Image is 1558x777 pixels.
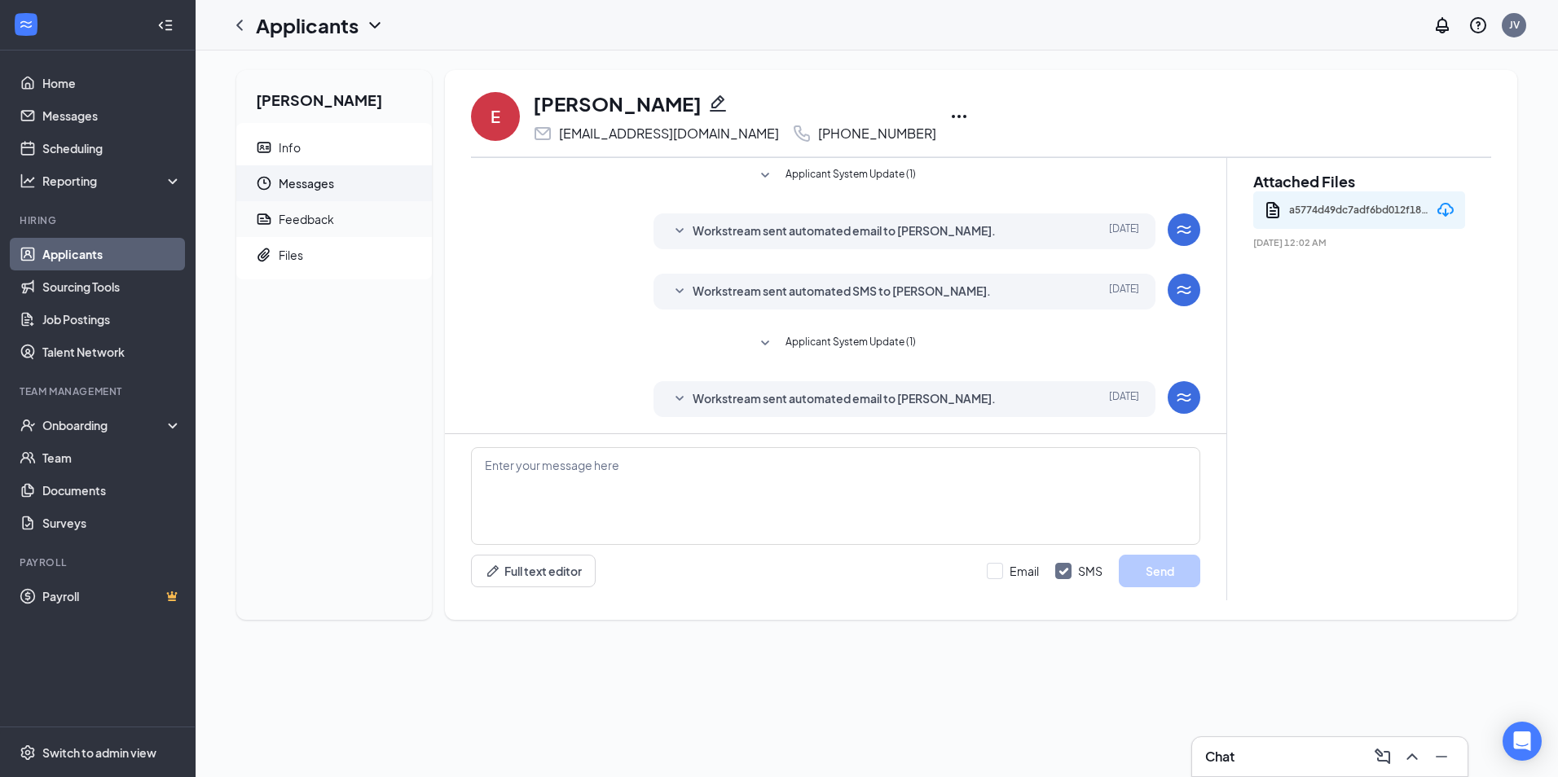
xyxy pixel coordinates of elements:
h1: [PERSON_NAME] [533,90,702,117]
a: ContactCardInfo [236,129,432,165]
span: Workstream sent automated email to [PERSON_NAME]. [693,222,996,241]
button: SmallChevronDownApplicant System Update (1) [755,166,916,186]
svg: Minimize [1432,747,1451,766]
button: SmallChevronDownApplicant System Update (1) [755,334,916,353]
a: ClockMessages [236,165,432,201]
button: Send [1119,555,1200,587]
span: Applicant System Update (1) [786,334,916,353]
span: Messages [279,165,419,201]
svg: Pencil [708,94,728,113]
div: Files [279,247,303,263]
div: Team Management [20,384,178,398]
svg: Download [1436,200,1455,220]
span: Workstream sent automated SMS to [PERSON_NAME]. [693,282,991,301]
a: Scheduling [42,132,182,165]
svg: SmallChevronDown [670,389,689,409]
svg: ContactCard [256,139,272,156]
button: Full text editorPen [471,555,596,587]
a: Messages [42,99,182,132]
span: [DATE] [1109,222,1139,241]
a: Applicants [42,238,182,270]
svg: Paperclip [256,247,272,263]
div: E [491,105,500,128]
svg: ComposeMessage [1373,747,1393,766]
h3: Chat [1205,748,1235,766]
svg: SmallChevronDown [670,222,689,241]
svg: QuestionInfo [1468,15,1488,35]
svg: UserCheck [20,417,36,433]
a: Team [42,441,182,474]
div: a5774d49dc7adf6bd012f18f5b51d4bd.jpg [1289,198,1432,222]
div: Reporting [42,173,183,189]
div: Payroll [20,555,178,569]
button: ComposeMessage [1370,744,1396,770]
h2: [PERSON_NAME] [236,70,432,123]
svg: WorkstreamLogo [18,16,34,33]
span: Workstream sent automated email to [PERSON_NAME]. [693,389,996,409]
a: Home [42,67,182,99]
span: Applicant System Update (1) [786,166,916,186]
div: Open Intercom Messenger [1503,722,1542,761]
svg: Settings [20,744,36,761]
button: Minimize [1428,744,1455,770]
span: [DATE] [1109,389,1139,409]
span: [DATE] [1109,282,1139,301]
svg: ChevronUp [1402,747,1422,766]
a: ReportFeedback [236,201,432,237]
h1: Applicants [256,11,359,39]
svg: SmallChevronDown [755,166,775,186]
svg: ChevronLeft [230,15,249,35]
svg: Clock [256,175,272,191]
svg: SmallChevronDown [755,334,775,353]
div: Info [279,139,301,156]
div: Hiring [20,213,178,227]
svg: Email [533,124,552,143]
div: Feedback [279,211,334,227]
svg: Report [256,211,272,227]
svg: Notifications [1433,15,1452,35]
div: Switch to admin view [42,744,156,761]
h2: Attached Files [1253,171,1465,191]
a: PayrollCrown [42,580,182,612]
svg: Phone [792,124,812,143]
svg: ChevronDown [365,15,385,35]
svg: SmallChevronDown [670,282,689,301]
a: PaperclipFiles [236,237,432,273]
svg: Pen [485,563,501,579]
svg: Collapse [157,17,174,33]
div: [PHONE_NUMBER] [818,125,936,142]
button: ChevronUp [1399,744,1425,770]
a: Talent Network [42,336,182,368]
svg: Document [1263,200,1283,220]
div: JV [1509,18,1520,32]
span: [DATE] 12:02 AM [1253,237,1465,248]
a: Job Postings [42,303,182,336]
svg: WorkstreamLogo [1174,280,1194,300]
div: [EMAIL_ADDRESS][DOMAIN_NAME] [559,125,779,142]
svg: WorkstreamLogo [1174,388,1194,407]
svg: WorkstreamLogo [1174,220,1194,239]
svg: Ellipses [949,107,969,126]
a: Surveys [42,507,182,539]
a: Documents [42,474,182,507]
div: Onboarding [42,417,168,433]
svg: Analysis [20,173,36,189]
a: Sourcing Tools [42,270,182,303]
